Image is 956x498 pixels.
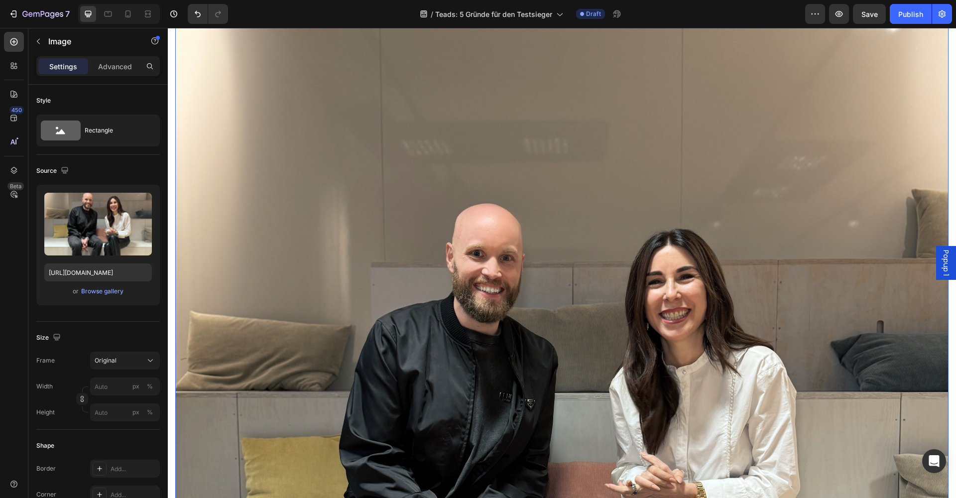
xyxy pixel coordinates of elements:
[44,263,152,281] input: https://example.com/image.jpg
[586,9,601,18] span: Draft
[81,287,123,296] div: Browse gallery
[36,331,63,345] div: Size
[773,222,783,248] span: Popup 1
[168,28,956,498] iframe: Design area
[90,377,160,395] input: px%
[7,182,24,190] div: Beta
[44,193,152,255] img: preview-image
[36,441,54,450] div: Shape
[49,61,77,72] p: Settings
[144,406,156,418] button: px
[188,4,228,24] div: Undo/Redo
[853,4,886,24] button: Save
[890,4,932,24] button: Publish
[36,408,55,417] label: Height
[90,403,160,421] input: px%
[36,464,56,473] div: Border
[132,408,139,417] div: px
[4,4,74,24] button: 7
[144,380,156,392] button: px
[73,285,79,297] span: or
[130,380,142,392] button: %
[130,406,142,418] button: %
[98,61,132,72] p: Advanced
[48,35,133,47] p: Image
[111,465,157,474] div: Add...
[81,286,124,296] button: Browse gallery
[861,10,878,18] span: Save
[85,119,145,142] div: Rectangle
[922,449,946,473] div: Open Intercom Messenger
[132,382,139,391] div: px
[36,164,71,178] div: Source
[147,408,153,417] div: %
[435,9,552,19] span: Teads: 5 Gründe für den Testsieger
[36,96,51,105] div: Style
[36,356,55,365] label: Frame
[898,9,923,19] div: Publish
[431,9,433,19] span: /
[65,8,70,20] p: 7
[90,352,160,370] button: Original
[36,382,53,391] label: Width
[147,382,153,391] div: %
[9,106,24,114] div: 450
[95,356,117,365] span: Original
